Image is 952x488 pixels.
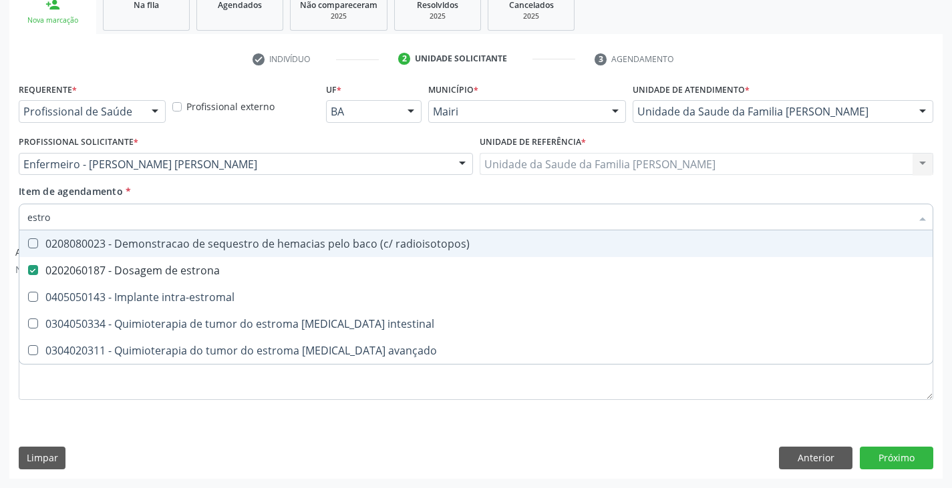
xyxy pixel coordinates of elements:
div: 0304020311 - Quimioterapia do tumor do estroma [MEDICAL_DATA] avançado [27,345,925,356]
div: Nova marcação [19,15,87,25]
span: BA [331,105,394,118]
div: 2 [398,53,410,65]
span: Item de agendamento [19,185,123,198]
button: Anterior [779,447,852,469]
div: 0405050143 - Implante intra-estromal [27,292,925,302]
div: 2025 [498,11,565,21]
span: Mairi [433,105,599,118]
span: Unidade da Saude da Familia [PERSON_NAME] [637,105,906,118]
div: 0304050334 - Quimioterapia de tumor do estroma [MEDICAL_DATA] intestinal [27,318,925,329]
label: Unidade de atendimento [633,79,750,100]
label: Requerente [19,79,77,100]
button: Próximo [860,447,933,469]
label: Município [428,79,478,100]
span: Enfermeiro - [PERSON_NAME] [PERSON_NAME] [23,158,446,171]
button: Limpar [19,447,65,469]
label: Unidade de referência [480,132,586,153]
label: Profissional Solicitante [19,132,138,153]
div: 0208080023 - Demonstracao de sequestro de hemacias pelo baco (c/ radioisotopos) [27,238,925,249]
div: 2025 [404,11,471,21]
p: Nenhum anexo disponível. [15,262,136,276]
div: 0202060187 - Dosagem de estrona [27,265,925,276]
div: Unidade solicitante [415,53,507,65]
h6: Anexos adicionados [15,247,136,258]
label: Profissional externo [186,99,275,113]
span: Profissional de Saúde [23,105,138,118]
div: 2025 [300,11,377,21]
input: Buscar por procedimentos [27,204,911,230]
label: UF [326,79,341,100]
